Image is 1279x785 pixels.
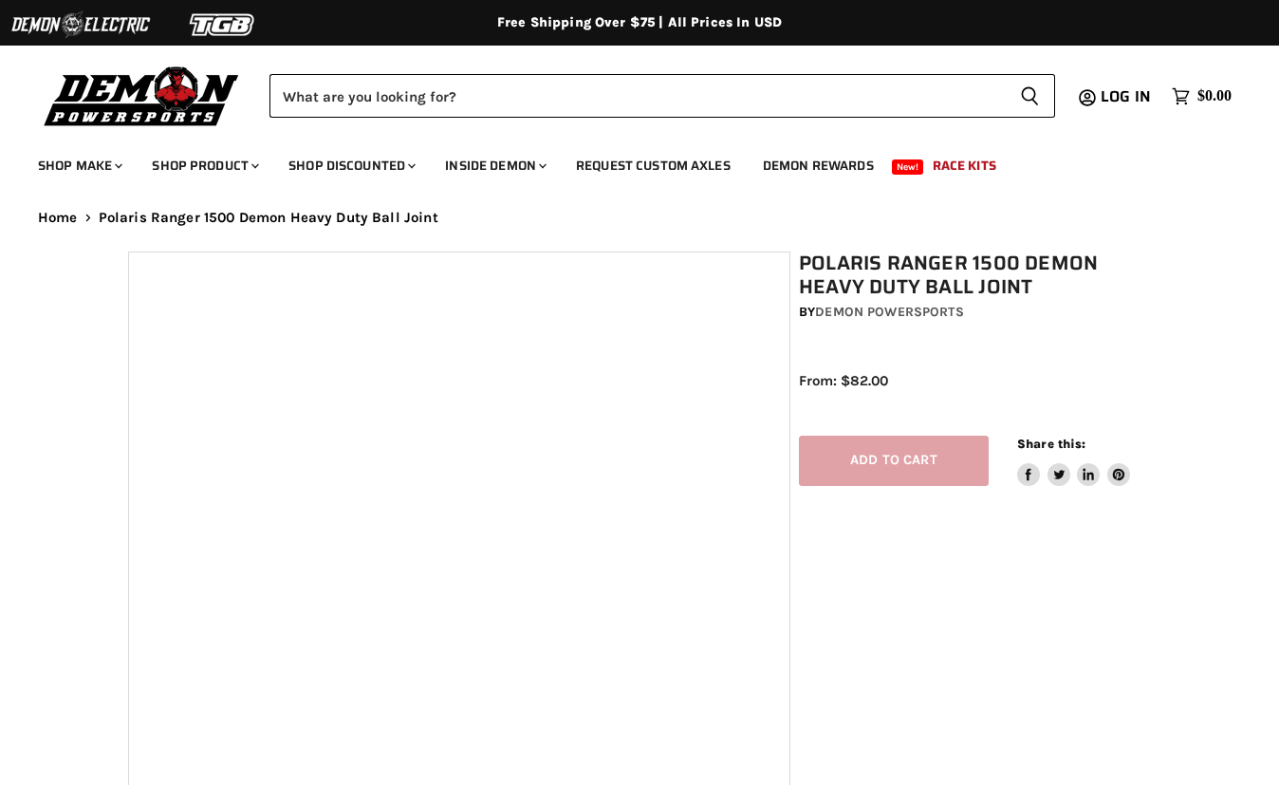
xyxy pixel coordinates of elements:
[9,7,152,43] img: Demon Electric Logo 2
[799,372,888,389] span: From: $82.00
[24,146,134,185] a: Shop Make
[918,146,1010,185] a: Race Kits
[892,159,924,175] span: New!
[749,146,888,185] a: Demon Rewards
[99,210,438,226] span: Polaris Ranger 1500 Demon Heavy Duty Ball Joint
[1101,84,1151,108] span: Log in
[152,7,294,43] img: TGB Logo 2
[799,252,1159,299] h1: Polaris Ranger 1500 Demon Heavy Duty Ball Joint
[815,304,963,320] a: Demon Powersports
[269,74,1005,118] input: Search
[274,146,427,185] a: Shop Discounted
[38,210,78,226] a: Home
[24,139,1227,185] ul: Main menu
[1017,436,1130,486] aside: Share this:
[1005,74,1055,118] button: Search
[1197,87,1232,105] span: $0.00
[562,146,745,185] a: Request Custom Axles
[1162,83,1241,110] a: $0.00
[1092,88,1162,105] a: Log in
[799,302,1159,323] div: by
[431,146,558,185] a: Inside Demon
[1017,437,1085,451] span: Share this:
[138,146,270,185] a: Shop Product
[269,74,1055,118] form: Product
[38,62,246,129] img: Demon Powersports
